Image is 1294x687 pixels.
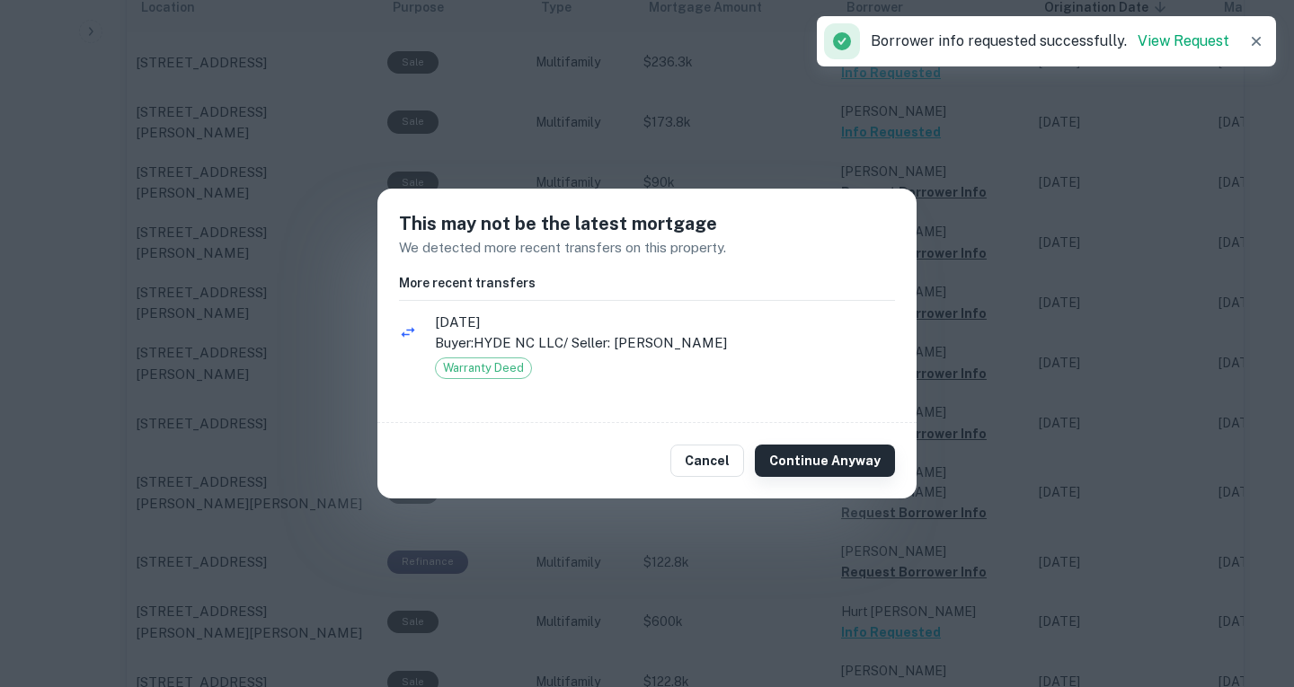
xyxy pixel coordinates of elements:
[399,273,895,293] h6: More recent transfers
[755,445,895,477] button: Continue Anyway
[1138,32,1229,49] a: View Request
[670,445,744,477] button: Cancel
[435,312,895,333] span: [DATE]
[399,210,895,237] h5: This may not be the latest mortgage
[399,237,895,259] p: We detected more recent transfers on this property.
[871,31,1229,52] p: Borrower info requested successfully.
[1204,543,1294,630] iframe: Chat Widget
[435,357,532,379] div: Warranty Deed
[435,332,895,354] p: Buyer: HYDE NC LLC / Seller: [PERSON_NAME]
[436,359,531,377] span: Warranty Deed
